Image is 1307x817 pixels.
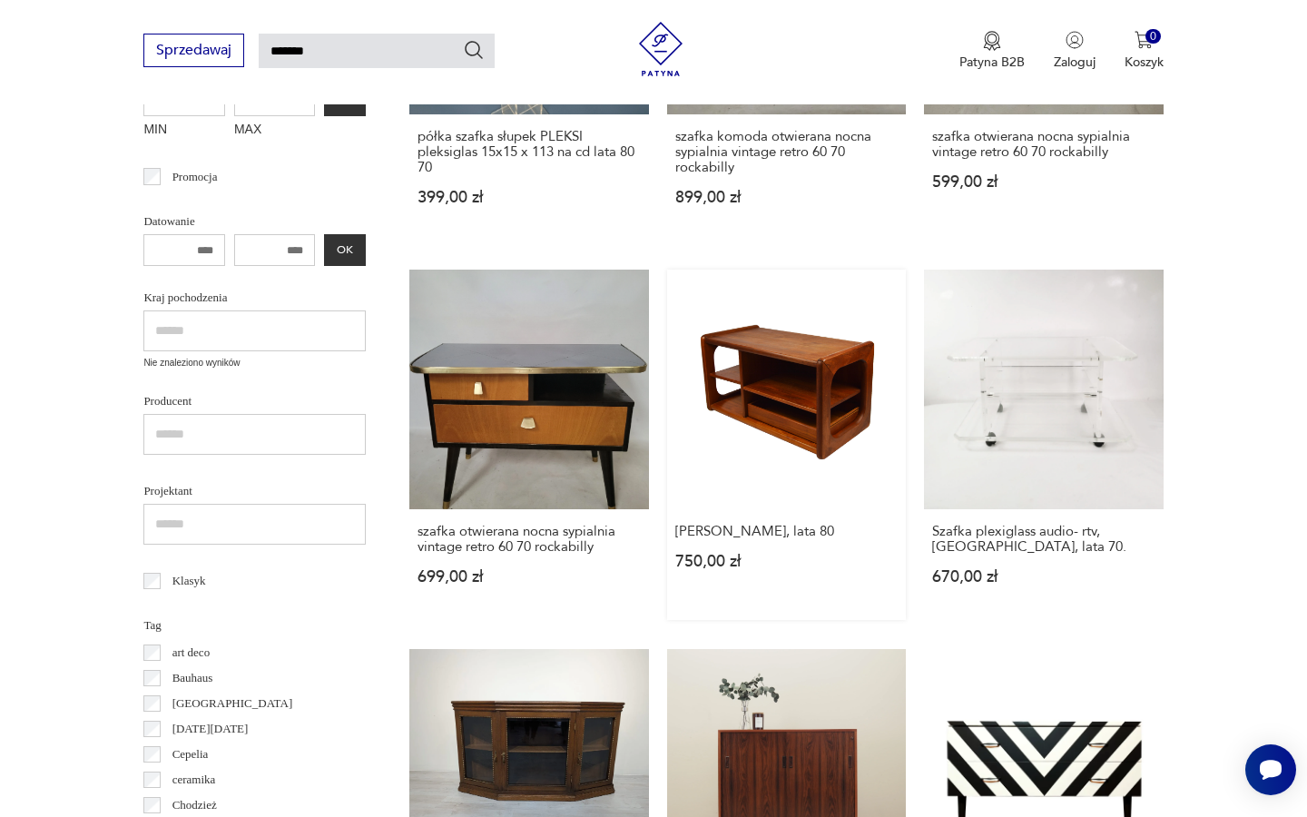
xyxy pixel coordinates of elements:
[418,524,640,555] h3: szafka otwierana nocna sypialnia vintage retro 60 70 rockabilly
[409,270,648,619] a: szafka otwierana nocna sypialnia vintage retro 60 70 rockabillyszafka otwierana nocna sypialnia v...
[172,643,211,663] p: art deco
[1054,54,1096,71] p: Zaloguj
[143,356,366,370] p: Nie znaleziono wyników
[932,129,1155,160] h3: szafka otwierana nocna sypialnia vintage retro 60 70 rockabilly
[143,615,366,635] p: Tag
[143,212,366,231] p: Datowanie
[675,554,898,569] p: 750,00 zł
[959,31,1025,71] button: Patyna B2B
[143,34,244,67] button: Sprzedawaj
[172,719,249,739] p: [DATE][DATE]
[172,795,217,815] p: Chodzież
[172,167,218,187] p: Promocja
[143,288,366,308] p: Kraj pochodzenia
[667,270,906,619] a: Szafka Dania, lata 80[PERSON_NAME], lata 80750,00 zł
[172,744,209,764] p: Cepelia
[418,129,640,175] h3: półka szafka słupek PLEKSI pleksiglas 15x15 x 113 na cd lata 80 70
[463,39,485,61] button: Szukaj
[1245,744,1296,795] iframe: Smartsupp widget button
[1066,31,1084,49] img: Ikonka użytkownika
[143,45,244,58] a: Sprzedawaj
[1145,29,1161,44] div: 0
[143,116,225,145] label: MIN
[983,31,1001,51] img: Ikona medalu
[959,31,1025,71] a: Ikona medaluPatyna B2B
[932,174,1155,190] p: 599,00 zł
[634,22,688,76] img: Patyna - sklep z meblami i dekoracjami vintage
[1125,31,1164,71] button: 0Koszyk
[675,524,898,539] h3: [PERSON_NAME], lata 80
[932,569,1155,585] p: 670,00 zł
[172,694,293,714] p: [GEOGRAPHIC_DATA]
[675,190,898,205] p: 899,00 zł
[924,270,1163,619] a: Szafka plexiglass audio- rtv, Włochy, lata 70.Szafka plexiglass audio- rtv, [GEOGRAPHIC_DATA], la...
[143,391,366,411] p: Producent
[932,524,1155,555] h3: Szafka plexiglass audio- rtv, [GEOGRAPHIC_DATA], lata 70.
[324,234,366,266] button: OK
[172,668,213,688] p: Bauhaus
[172,770,216,790] p: ceramika
[675,129,898,175] h3: szafka komoda otwierana nocna sypialnia vintage retro 60 70 rockabilly
[1135,31,1153,49] img: Ikona koszyka
[959,54,1025,71] p: Patyna B2B
[1125,54,1164,71] p: Koszyk
[143,481,366,501] p: Projektant
[1054,31,1096,71] button: Zaloguj
[234,116,316,145] label: MAX
[418,569,640,585] p: 699,00 zł
[172,571,206,591] p: Klasyk
[418,190,640,205] p: 399,00 zł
